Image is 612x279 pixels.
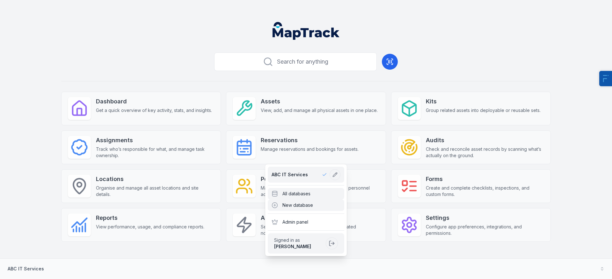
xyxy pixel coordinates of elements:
strong: [PERSON_NAME] [274,244,311,249]
span: Signed in as [274,237,323,243]
div: Admin panel [268,216,344,228]
div: ABC IT Services [265,164,347,256]
div: New database [268,199,344,211]
strong: ABC IT Services [8,266,44,271]
div: All databases [268,188,344,199]
span: ABC IT Services [272,171,308,178]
